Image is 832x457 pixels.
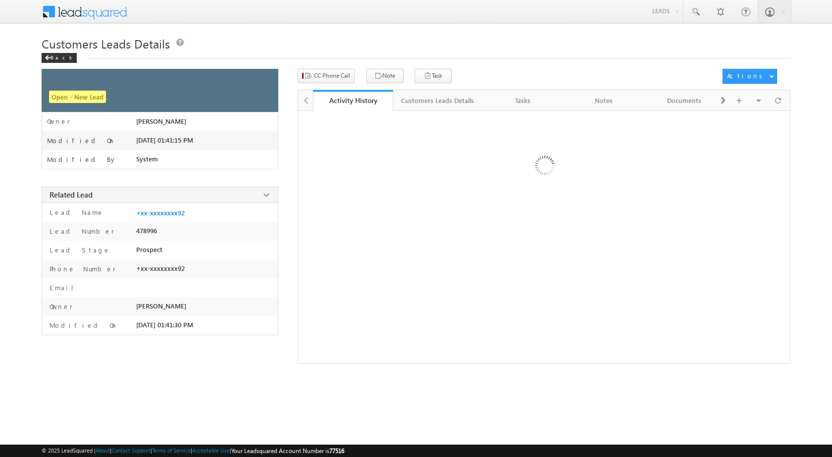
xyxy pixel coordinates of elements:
[47,321,118,330] label: Modified On
[42,36,170,51] span: Customers Leads Details
[47,283,81,292] label: Email
[136,117,186,125] span: [PERSON_NAME]
[192,447,230,454] a: Acceptable Use
[111,447,151,454] a: Contact Support
[564,90,644,111] a: Notes
[298,69,355,83] button: CC Phone Call
[136,246,162,254] span: Prospect
[136,136,193,144] span: [DATE] 01:41:15 PM
[652,95,716,106] div: Documents
[47,155,117,163] label: Modified By
[136,264,185,272] span: +xx-xxxxxxxx92
[47,302,73,311] label: Owner
[493,116,595,218] img: Loading ...
[572,95,635,106] div: Notes
[136,227,157,235] span: 478996
[47,264,116,273] label: Phone Number
[401,95,474,106] div: Customers Leads Details
[415,69,452,83] button: Task
[136,209,185,217] a: +xx-xxxxxxxx92
[314,71,350,80] span: CC Phone Call
[136,321,193,329] span: [DATE] 01:41:30 PM
[644,90,725,111] a: Documents
[47,117,70,125] label: Owner
[366,69,404,83] button: Note
[50,190,93,200] span: Related Lead
[136,155,158,163] span: System
[483,90,564,111] a: Tasks
[723,69,777,84] button: Actions
[393,90,483,111] a: Customers Leads Details
[136,302,186,310] span: [PERSON_NAME]
[329,447,344,455] span: 77516
[96,447,110,454] a: About
[47,137,115,145] label: Modified On
[231,447,344,455] span: Your Leadsquared Account Number is
[42,53,77,63] div: Back
[49,91,106,103] span: Open - New Lead
[313,90,394,111] a: Activity History
[47,227,114,236] label: Lead Number
[320,96,386,105] div: Activity History
[491,95,555,106] div: Tasks
[727,71,766,80] div: Actions
[47,246,110,254] label: Lead Stage
[47,208,104,217] label: Lead Name
[152,447,191,454] a: Terms of Service
[42,446,344,456] span: © 2025 LeadSquared | | | | |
